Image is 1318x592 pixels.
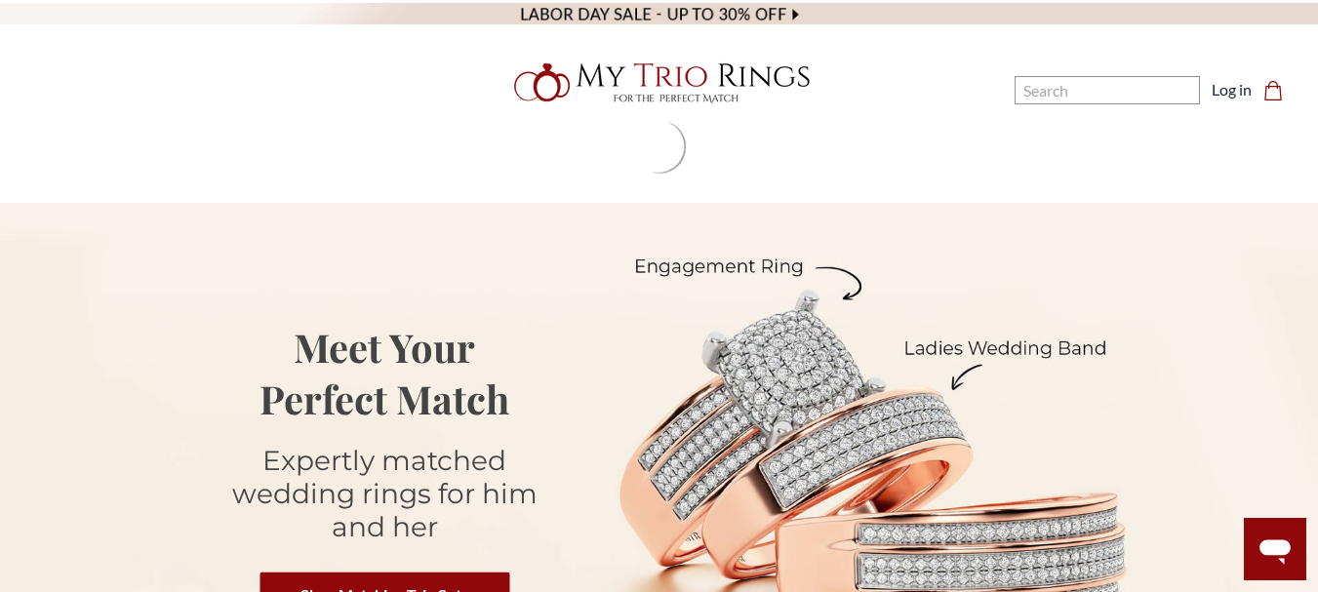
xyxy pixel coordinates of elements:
[1212,78,1252,101] a: Log in
[1263,78,1295,101] a: Cart with 0 items
[1263,81,1283,100] svg: cart.cart_preview
[1015,76,1200,104] input: Search
[503,52,816,114] img: My Trio Rings
[382,52,936,114] a: My Trio Rings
